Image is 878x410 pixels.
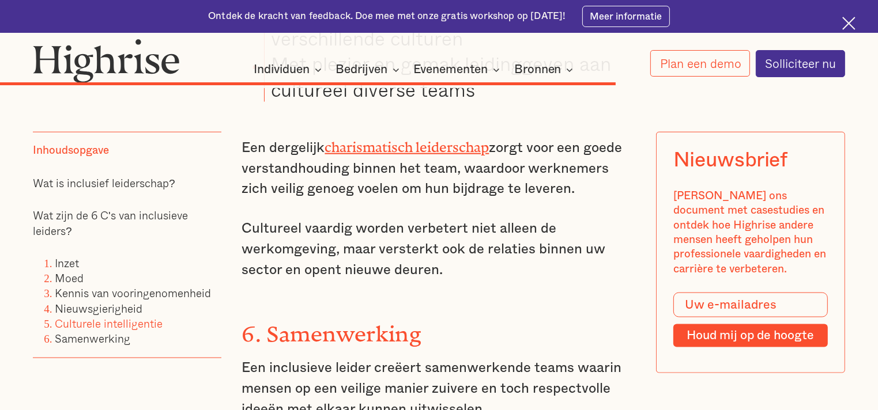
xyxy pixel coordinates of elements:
[582,6,670,26] a: Meer informatie
[766,54,836,73] font: Solliciteer nu
[33,145,109,155] font: Inhoudsopgave
[756,50,845,77] a: Solliciteer nu
[673,293,828,317] input: Uw e-mailadres
[33,207,188,239] a: Wat zijn de 6 C's van inclusieve leiders?
[673,191,826,274] font: [PERSON_NAME] ons document met casestudies en ontdek hoe Highrise andere mensen heeft geholpen hu...
[55,269,84,286] a: Moed
[514,63,576,77] div: Bronnen
[33,39,180,83] img: Hoogbouwlogo
[254,63,325,77] div: Individuen
[55,315,163,332] a: Culturele intelligentie
[336,63,403,77] div: Bedrijven
[254,63,310,75] font: Individuen
[242,222,605,276] font: Cultureel vaardig worden verbetert niet alleen de werkomgeving, maar versterkt ook de relaties bi...
[55,300,142,317] a: Nieuwsgierigheid
[514,63,562,75] font: Bronnen
[414,63,503,77] div: Evenementen
[55,255,79,271] a: Inzet
[336,63,388,75] font: Bedrijven
[325,139,489,148] a: charismatisch leiderschap
[414,63,488,75] font: Evenementen
[673,324,828,347] input: Houd mij op de hoogte
[660,54,741,73] font: Plan een demo
[842,17,856,30] img: Kruispictogram
[242,141,622,196] font: zorgt voor een goede verstandhouding binnen het team, waardoor werknemers zich veilig genoeg voel...
[242,141,325,155] font: Een dergelijk
[590,12,662,21] font: Meer informatie
[55,330,130,347] a: Samenwerking
[673,293,828,347] form: Modale vorm
[673,150,787,170] font: Nieuwsbrief
[208,12,566,21] font: Ontdek de kracht van feedback. Doe mee met onze gratis workshop op [DATE]!
[55,284,211,301] a: Kennis van vooringenomenheid
[242,321,421,335] font: 6. Samenwerking
[650,50,750,77] a: Plan een demo
[33,174,175,191] a: Wat is inclusief leiderschap?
